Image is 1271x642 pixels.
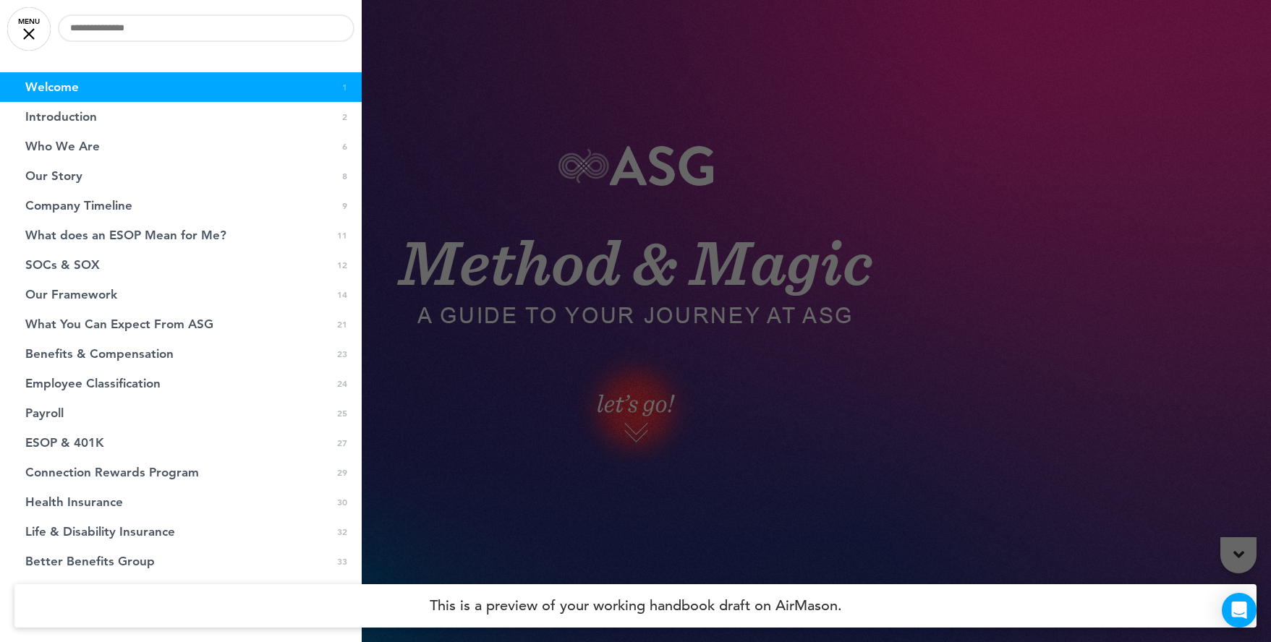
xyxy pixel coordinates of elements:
[337,526,347,538] span: 32
[14,584,1257,628] h4: This is a preview of your working handbook draft on AirMason.
[25,170,82,182] span: Our Story
[337,407,347,419] span: 25
[25,377,161,390] span: Employee Classification
[337,437,347,449] span: 27
[25,259,100,271] span: SOCs & SOX
[337,318,347,330] span: 21
[342,200,347,212] span: 9
[25,466,199,479] span: Connection Rewards Program
[342,170,347,182] span: 8
[25,555,155,568] span: Better Benefits Group
[25,496,123,508] span: Health Insurance
[25,140,100,153] span: Who We Are
[25,526,175,538] span: Life & Disability Insurance
[337,466,347,479] span: 29
[25,229,226,241] span: What does an ESOP Mean for Me?
[342,111,347,123] span: 2
[337,259,347,271] span: 12
[337,555,347,568] span: 33
[1222,593,1257,628] div: Open Intercom Messenger
[337,348,347,360] span: 23
[7,7,51,51] a: MENU
[337,229,347,241] span: 11
[25,81,79,93] span: Welcome
[342,81,347,93] span: 1
[25,437,104,449] span: ESOP & 401K
[337,288,347,301] span: 14
[342,140,347,153] span: 6
[25,318,213,330] span: What You Can Expect From ASG
[25,200,132,212] span: Company Timeline
[25,348,174,360] span: Benefits & Compensation
[25,288,117,301] span: Our Framework
[337,496,347,508] span: 30
[25,111,97,123] span: Introduction
[337,377,347,390] span: 24
[25,407,64,419] span: Payroll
